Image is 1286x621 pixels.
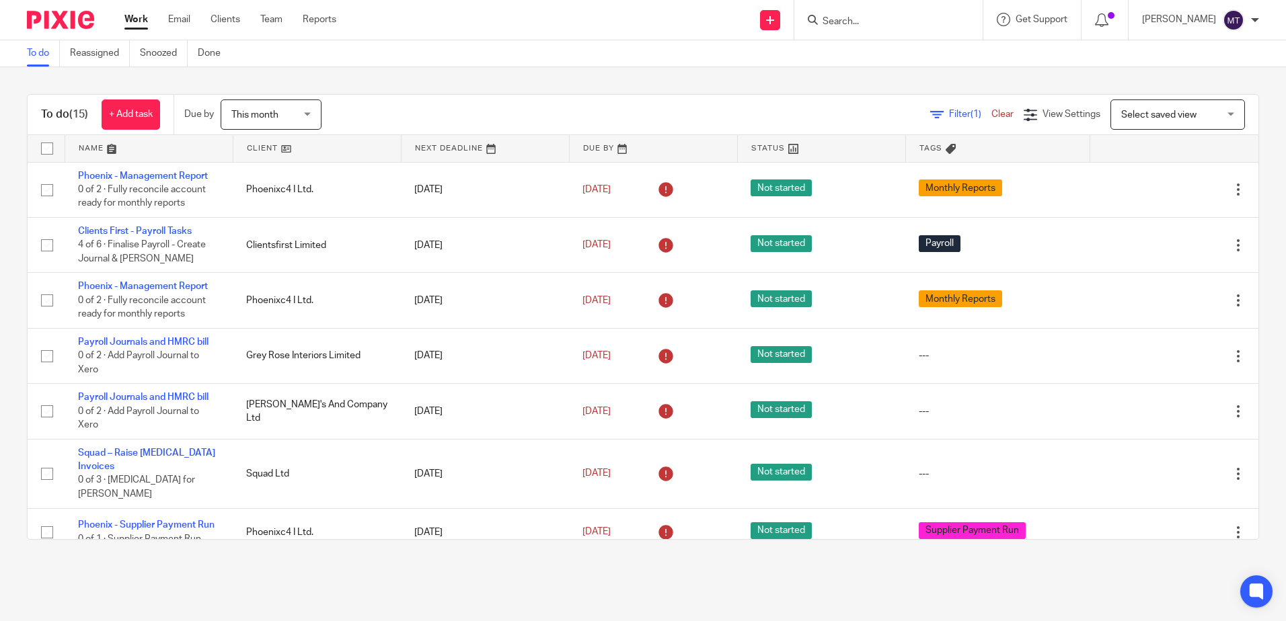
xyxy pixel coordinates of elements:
[991,110,1014,119] a: Clear
[582,469,611,479] span: [DATE]
[211,13,240,26] a: Clients
[233,217,401,272] td: Clientsfirst Limited
[78,476,195,499] span: 0 of 3 · [MEDICAL_DATA] for [PERSON_NAME]
[231,110,278,120] span: This month
[1223,9,1244,31] img: svg%3E
[919,467,1077,481] div: ---
[949,110,991,119] span: Filter
[233,384,401,439] td: [PERSON_NAME]'s And Company Ltd
[971,110,981,119] span: (1)
[78,226,192,236] a: Clients First - Payroll Tasks
[70,40,130,67] a: Reassigned
[751,179,812,196] span: Not started
[78,337,209,347] a: Payroll Journals and HMRC bill
[751,235,812,252] span: Not started
[233,439,401,508] td: Squad Ltd
[78,407,199,430] span: 0 of 2 · Add Payroll Journal to Xero
[919,290,1002,307] span: Monthly Reports
[78,534,201,544] span: 0 of 1 · Supplier Payment Run
[919,235,960,252] span: Payroll
[198,40,231,67] a: Done
[78,296,206,319] span: 0 of 2 · Fully reconcile account ready for monthly reports
[78,282,208,291] a: Phoenix - Management Report
[401,328,569,383] td: [DATE]
[919,405,1077,418] div: ---
[919,179,1002,196] span: Monthly Reports
[233,162,401,217] td: Phoenixc4 I Ltd.
[919,522,1026,539] span: Supplier Payment Run
[1142,13,1216,26] p: [PERSON_NAME]
[821,16,942,28] input: Search
[919,349,1077,362] div: ---
[401,217,569,272] td: [DATE]
[27,40,60,67] a: To do
[233,273,401,328] td: Phoenixc4 I Ltd.
[303,13,336,26] a: Reports
[1121,110,1197,120] span: Select saved view
[102,99,160,130] a: + Add task
[184,108,214,121] p: Due by
[582,351,611,360] span: [DATE]
[260,13,282,26] a: Team
[751,522,812,539] span: Not started
[401,439,569,508] td: [DATE]
[1043,110,1100,119] span: View Settings
[582,185,611,194] span: [DATE]
[401,508,569,556] td: [DATE]
[78,448,215,471] a: Squad – Raise [MEDICAL_DATA] Invoices
[78,241,206,264] span: 4 of 6 · Finalise Payroll - Create Journal & [PERSON_NAME]
[233,508,401,556] td: Phoenixc4 I Ltd.
[751,290,812,307] span: Not started
[751,346,812,363] span: Not started
[27,11,94,29] img: Pixie
[233,328,401,383] td: Grey Rose Interiors Limited
[1016,15,1067,24] span: Get Support
[919,144,942,152] span: Tags
[582,407,611,416] span: [DATE]
[401,162,569,217] td: [DATE]
[168,13,190,26] a: Email
[41,108,88,122] h1: To do
[78,171,208,181] a: Phoenix - Management Report
[140,40,188,67] a: Snoozed
[69,109,88,120] span: (15)
[124,13,148,26] a: Work
[582,528,611,537] span: [DATE]
[751,401,812,418] span: Not started
[751,464,812,481] span: Not started
[78,351,199,374] span: 0 of 2 · Add Payroll Journal to Xero
[78,185,206,208] span: 0 of 2 · Fully reconcile account ready for monthly reports
[582,241,611,250] span: [DATE]
[78,520,215,530] a: Phoenix - Supplier Payment Run
[401,384,569,439] td: [DATE]
[78,392,209,402] a: Payroll Journals and HMRC bill
[582,296,611,305] span: [DATE]
[401,273,569,328] td: [DATE]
